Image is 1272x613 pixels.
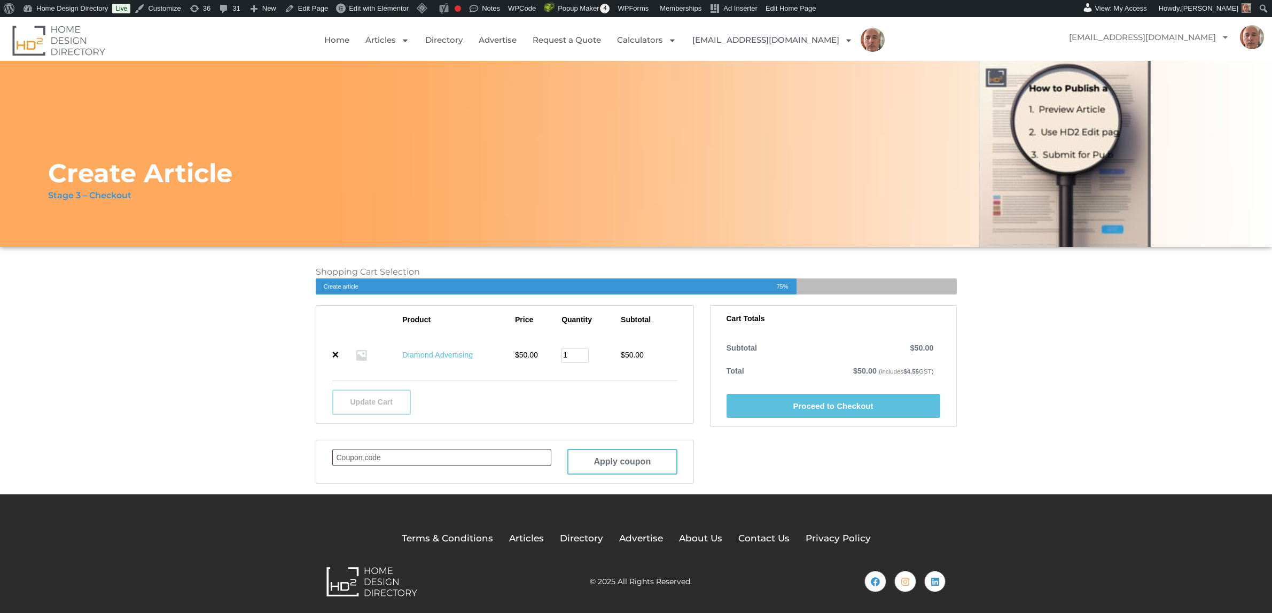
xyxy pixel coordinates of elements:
a: [EMAIL_ADDRESS][DOMAIN_NAME] [692,28,853,52]
a: Calculators [617,28,676,52]
th: Subtotal [621,314,677,330]
a: Advertise [479,28,517,52]
input: Product quantity [561,348,589,363]
span: Create article [316,278,777,294]
h2: © 2025 All Rights Reserved. [590,578,692,585]
a: Contact Us [738,532,790,546]
img: Placeholder [347,340,376,370]
span: 75% [776,278,796,294]
bdi: 50.00 [621,351,644,359]
span: $ [515,351,519,359]
a: Articles [365,28,409,52]
nav: Menu [257,28,951,52]
a: Remove Diamond Advertising from cart [332,349,339,361]
th: Price [515,314,561,330]
span: 4.55 [903,368,919,375]
span: $ [910,344,914,352]
div: Focus keyphrase not set [455,5,461,12]
button: Update Cart [332,390,411,414]
a: Articles [509,532,544,546]
bdi: 50.00 [910,344,933,352]
a: About Us [679,532,722,546]
nav: Menu [1058,25,1264,50]
a: Diamond Advertising [402,351,473,359]
bdi: 50.00 [515,351,538,359]
img: Mark Czernkowski [1240,25,1264,49]
span: Edit with Elementor [349,4,409,12]
th: Product [402,314,515,330]
button: Apply coupon [567,449,677,475]
input: Coupon code [332,449,552,466]
span: Shopping Cart Selection [316,267,420,277]
small: (includes GST) [879,368,933,375]
span: $ [853,367,857,375]
a: Terms & Conditions [402,532,493,546]
th: Quantity [561,314,621,330]
span: $ [903,368,907,375]
a: Directory [425,28,463,52]
bdi: 50.00 [853,367,877,375]
a: Request a Quote [533,28,601,52]
a: Advertise [619,532,663,546]
span: 4 [600,4,610,13]
h1: Create Article [48,157,232,189]
span: $ [621,351,625,359]
a: Proceed to Checkout [727,394,940,418]
p: Stage 3 – Checkout [48,189,131,202]
a: Home [324,28,349,52]
a: [EMAIL_ADDRESS][DOMAIN_NAME] [1058,25,1240,50]
span: [PERSON_NAME] [1181,4,1238,12]
a: Directory [560,532,603,546]
h2: Cart Totals [727,314,940,328]
img: Mark Czernkowski [861,28,885,52]
a: Live [112,4,130,13]
a: Privacy Policy [806,532,871,546]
